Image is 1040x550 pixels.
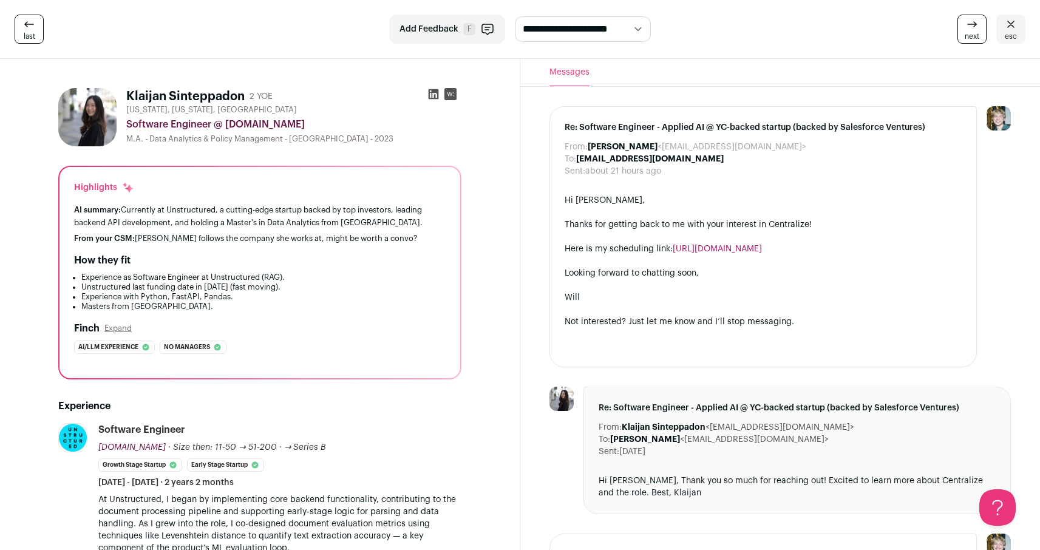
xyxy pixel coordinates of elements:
[98,477,234,489] span: [DATE] - [DATE] · 2 years 2 months
[279,441,282,453] span: ·
[74,206,121,214] span: AI summary:
[599,433,610,446] dt: To:
[74,203,446,229] div: Currently at Unstructured, a cutting-edge startup backed by top investors, leading backend API de...
[979,489,1016,526] iframe: Help Scout Beacon - Open
[284,443,327,452] span: → Series B
[610,433,829,446] dd: <[EMAIL_ADDRESS][DOMAIN_NAME]>
[98,443,166,452] span: [DOMAIN_NAME]
[187,458,264,472] li: Early Stage Startup
[576,155,724,163] b: [EMAIL_ADDRESS][DOMAIN_NAME]
[585,165,661,177] dd: about 21 hours ago
[565,316,962,328] div: Not interested? Just let me know and I’ll stop messaging.
[565,267,962,279] div: Looking forward to chatting soon,
[565,291,962,304] div: Will
[565,194,962,206] div: Hi [PERSON_NAME],
[965,32,979,41] span: next
[24,32,35,41] span: last
[164,341,210,353] span: No managers
[74,253,131,268] h2: How they fit
[126,105,297,115] span: [US_STATE], [US_STATE], [GEOGRAPHIC_DATA]
[996,15,1025,44] a: esc
[126,117,461,132] div: Software Engineer @ [DOMAIN_NAME]
[565,219,962,231] div: Thanks for getting back to me with your interest in Centralize!
[126,134,461,144] div: M.A. - Data Analytics & Policy Management - [GEOGRAPHIC_DATA] - 2023
[74,182,134,194] div: Highlights
[81,292,446,302] li: Experience with Python, FastAPI, Pandas.
[74,234,446,243] div: [PERSON_NAME] follows the company she works at, might be worth a convo?
[565,153,576,165] dt: To:
[599,475,996,499] div: Hi [PERSON_NAME], Thank you so much for reaching out! Excited to learn more about Centralize and ...
[250,90,273,103] div: 2 YOE
[168,443,277,452] span: · Size then: 11-50 → 51-200
[74,234,135,242] span: From your CSM:
[81,302,446,311] li: Masters from [GEOGRAPHIC_DATA].
[59,424,87,452] img: a279d842a8140109971ca55d568663b0cf860f15e36a7b3ad6dcac30daea5b81.jpg
[98,458,182,472] li: Growth Stage Startup
[81,273,446,282] li: Experience as Software Engineer at Unstructured (RAG).
[622,423,705,432] b: Klaijan Sinteppadon
[549,387,574,411] img: adfa1fb5e669c43b8bfad9d3681dd0f96932f1f1c226d7ba82cf0750561ec55d
[565,165,585,177] dt: Sent:
[610,435,680,444] b: [PERSON_NAME]
[389,15,505,44] button: Add Feedback F
[81,282,446,292] li: Unstructured last funding date in [DATE] (fast moving).
[673,245,762,253] a: [URL][DOMAIN_NAME]
[74,321,100,336] h2: Finch
[549,59,590,86] button: Messages
[399,23,458,35] span: Add Feedback
[78,341,138,353] span: Ai/llm experience
[58,399,461,413] h2: Experience
[126,88,245,105] h1: Klaijan Sinteppadon
[565,141,588,153] dt: From:
[565,243,962,255] div: Here is my scheduling link:
[622,421,854,433] dd: <[EMAIL_ADDRESS][DOMAIN_NAME]>
[588,141,806,153] dd: <[EMAIL_ADDRESS][DOMAIN_NAME]>
[599,421,622,433] dt: From:
[599,402,996,414] span: Re: Software Engineer - Applied AI @ YC-backed startup (backed by Salesforce Ventures)
[987,106,1011,131] img: 6494470-medium_jpg
[15,15,44,44] a: last
[599,446,619,458] dt: Sent:
[104,324,132,333] button: Expand
[588,143,658,151] b: [PERSON_NAME]
[957,15,987,44] a: next
[463,23,475,35] span: F
[1005,32,1017,41] span: esc
[565,121,962,134] span: Re: Software Engineer - Applied AI @ YC-backed startup (backed by Salesforce Ventures)
[98,423,185,436] div: Software Engineer
[58,88,117,146] img: adfa1fb5e669c43b8bfad9d3681dd0f96932f1f1c226d7ba82cf0750561ec55d
[619,446,645,458] dd: [DATE]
